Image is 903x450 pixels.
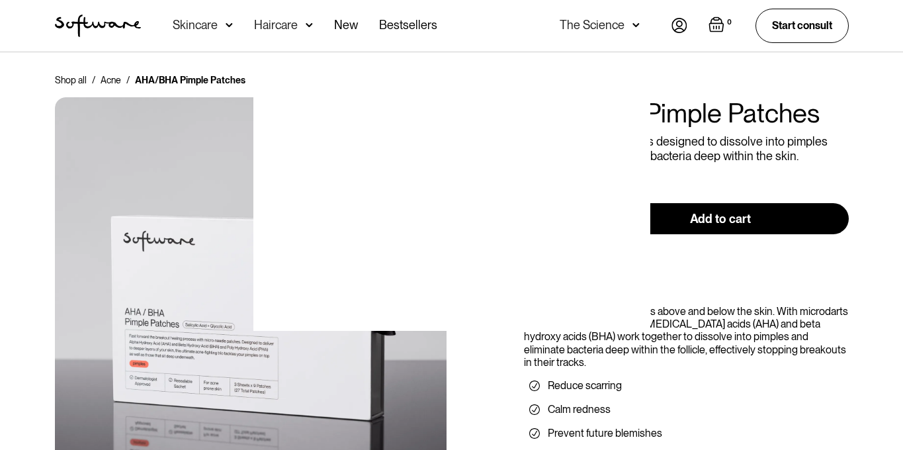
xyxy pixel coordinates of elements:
a: Shop all [55,73,87,87]
a: Acne [101,73,121,87]
img: blank image [253,66,650,331]
img: arrow down [226,19,233,32]
div: AHA/BHA Pimple Patches [135,73,245,87]
p: Microdart pimple patches designed to dissolve into pimples and target acne-causing bacteria deep ... [524,134,849,163]
div: Haircare [254,19,298,32]
h1: AHA/BHA Pimple Patches [524,97,849,129]
div: / [92,73,95,87]
div: What’s not to love? [524,280,849,294]
div: / [126,73,130,87]
a: home [55,15,141,37]
div: The Science [560,19,624,32]
li: Calm redness [529,403,843,416]
input: Add to cart [592,203,849,234]
img: arrow down [632,19,640,32]
div: Target early-stage blemishes above and below the skin. With microdarts embedded in every patch, [... [524,305,849,369]
div: 0 [724,17,734,28]
li: Prevent future blemishes [529,427,843,440]
li: Reduce scarring [529,379,843,392]
img: arrow down [306,19,313,32]
img: Software Logo [55,15,141,37]
a: Start consult [755,9,849,42]
div: Skincare [173,19,218,32]
a: Open empty cart [709,17,734,35]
